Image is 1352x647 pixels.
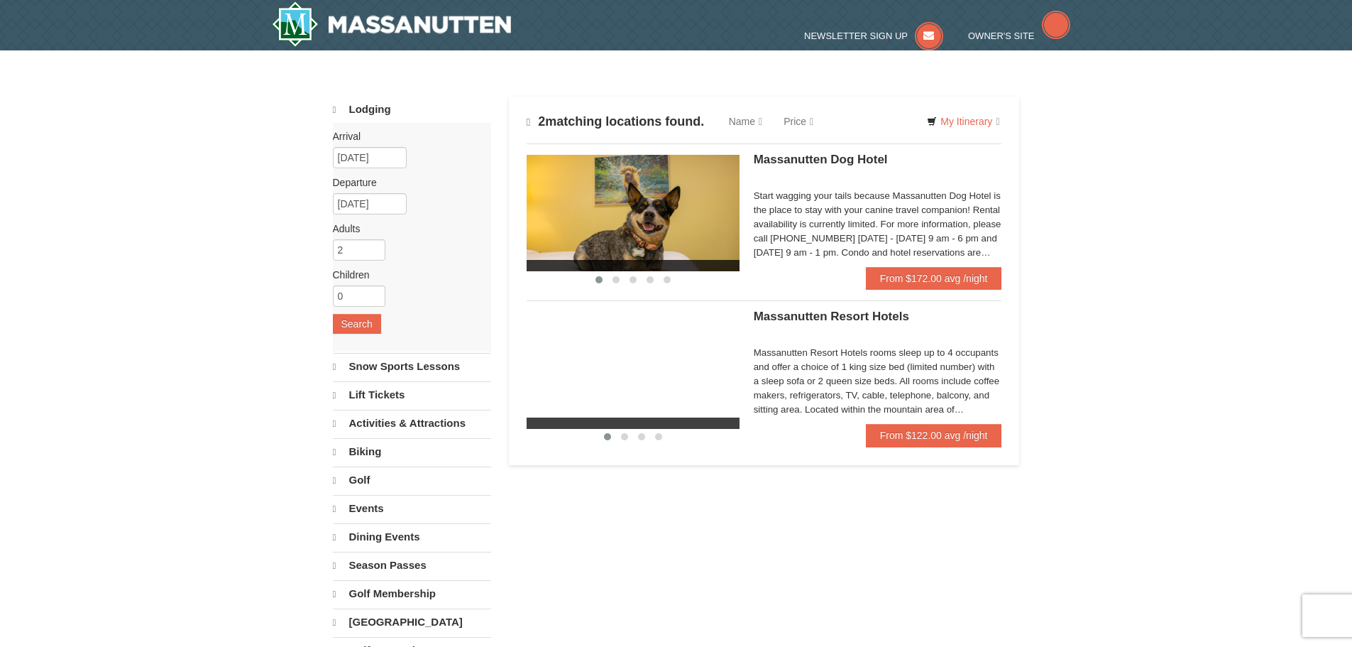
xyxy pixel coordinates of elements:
[773,107,824,136] a: Price
[333,129,480,143] label: Arrival
[754,310,909,323] span: Massanutten Resort Hotels
[804,31,943,41] a: Newsletter Sign Up
[968,31,1035,41] span: Owner's Site
[333,175,480,190] label: Departure
[333,314,381,334] button: Search
[918,111,1008,132] a: My Itinerary
[333,353,491,380] a: Snow Sports Lessons
[333,97,491,123] a: Lodging
[333,495,491,522] a: Events
[866,424,1002,447] a: From $122.00 avg /night
[754,153,888,166] span: Massanutten Dog Hotel
[718,107,773,136] a: Name
[754,346,1002,417] div: Massanutten Resort Hotels rooms sleep up to 4 occupants and offer a choice of 1 king size bed (li...
[333,438,491,465] a: Biking
[333,410,491,437] a: Activities & Attractions
[333,381,491,408] a: Lift Tickets
[333,609,491,636] a: [GEOGRAPHIC_DATA]
[333,467,491,494] a: Golf
[333,552,491,579] a: Season Passes
[333,580,491,607] a: Golf Membership
[333,523,491,550] a: Dining Events
[804,31,908,41] span: Newsletter Sign Up
[272,1,512,47] a: Massanutten Resort
[333,268,480,282] label: Children
[866,267,1002,290] a: From $172.00 avg /night
[333,222,480,236] label: Adults
[968,31,1070,41] a: Owner's Site
[754,189,1002,260] div: Start wagging your tails because Massanutten Dog Hotel is the place to stay with your canine trav...
[272,1,512,47] img: Massanutten Resort Logo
